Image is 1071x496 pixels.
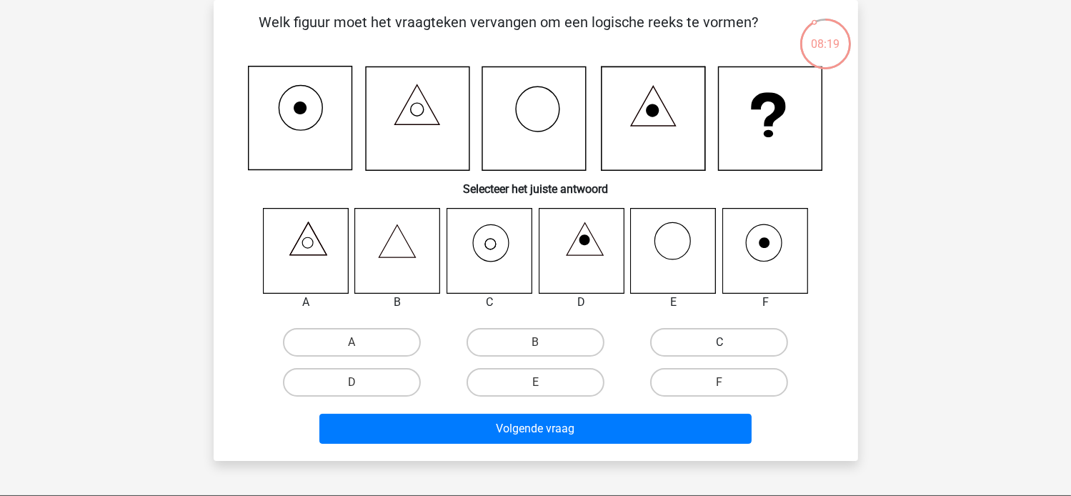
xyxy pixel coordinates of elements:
label: C [650,328,788,357]
label: B [467,328,604,357]
div: A [252,294,360,311]
h6: Selecteer het juiste antwoord [236,171,835,196]
button: Volgende vraag [319,414,752,444]
label: A [283,328,421,357]
div: D [528,294,636,311]
div: C [436,294,544,311]
div: 08:19 [799,17,852,53]
div: E [619,294,727,311]
div: B [344,294,452,311]
label: F [650,368,788,397]
label: D [283,368,421,397]
p: Welk figuur moet het vraagteken vervangen om een logische reeks te vormen? [236,11,782,54]
label: E [467,368,604,397]
div: F [712,294,820,311]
